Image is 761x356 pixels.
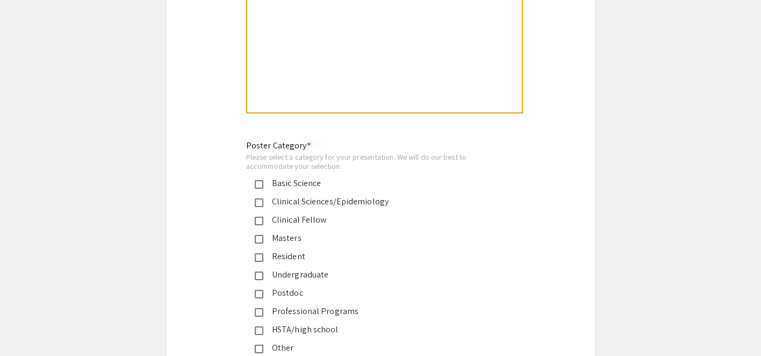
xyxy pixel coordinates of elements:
[263,287,489,300] div: Postdoc
[263,323,489,336] div: HSTA/high school
[263,305,489,318] div: Professional Programs
[8,308,46,348] iframe: Chat
[263,195,489,208] div: Clinical Sciences/Epidemiology
[246,140,311,151] mat-label: Poster Category
[263,268,489,281] div: Undergraduate
[263,213,489,226] div: Clinical Fellow
[263,232,489,245] div: Masters
[246,152,498,171] div: Please select a category for your presentation. We will do our best to accommodate your selection.
[263,341,489,354] div: Other
[263,250,489,263] div: Resident
[263,177,489,190] div: Basic Science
